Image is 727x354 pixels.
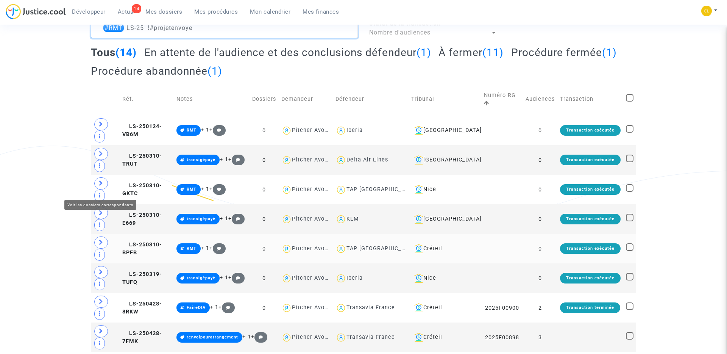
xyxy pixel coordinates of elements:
div: Pitcher Avocat [292,216,334,222]
span: transigépayé [187,276,215,280]
span: RMT [187,187,197,192]
span: LS-250310-BPFB [122,241,162,256]
span: Nombre d'audiences [369,29,431,36]
td: Dossiers [250,83,279,116]
div: Iberia [346,275,363,281]
img: icon-user.svg [281,243,292,254]
h2: Tous [91,46,137,59]
div: Créteil [411,244,479,253]
td: Défendeur [333,83,409,116]
td: 0 [250,116,279,145]
div: TAP [GEOGRAPHIC_DATA] [346,186,418,193]
div: Transaction exécutée [560,155,621,165]
img: icon-user.svg [281,332,292,343]
td: 2025F00900 [481,293,523,323]
img: icon-user.svg [281,214,292,225]
span: + [218,304,235,310]
div: KLM [346,216,359,222]
span: + 1 [201,245,209,251]
img: icon-banque.svg [414,215,423,224]
td: 0 [523,263,557,293]
div: Transaction exécutée [560,273,621,284]
img: icon-user.svg [335,155,346,166]
span: Mon calendrier [250,8,290,15]
a: Mes dossiers [139,6,188,17]
h2: Procédure fermée [511,46,617,59]
img: icon-user.svg [335,302,346,313]
span: + [228,156,245,163]
td: 0 [250,234,279,263]
div: 14 [132,4,141,13]
td: 3 [523,323,557,352]
img: icon-user.svg [335,125,346,136]
span: LS-250428-7FMK [122,330,162,345]
td: 0 [250,204,279,234]
td: 0 [250,263,279,293]
td: 0 [250,293,279,323]
span: RMT [187,246,197,251]
td: 0 [523,175,557,204]
div: Transavia France [346,304,395,311]
img: icon-user.svg [281,302,292,313]
td: 0 [523,145,557,175]
a: Mes procédures [188,6,244,17]
span: transigépayé [187,216,215,221]
span: renvoipourarrangement [187,335,238,340]
h2: En attente de l'audience et des conclusions défendeur [144,46,431,59]
span: RMT [187,128,197,133]
span: (1) [417,46,431,59]
td: Notes [174,83,250,116]
div: Transavia France [346,334,395,340]
img: icon-banque.svg [414,303,423,312]
img: f0b917ab549025eb3af43f3c4438ad5d [701,6,712,16]
div: Nice [411,185,479,194]
span: LS-250310-E669 [122,212,162,227]
div: Pitcher Avocat [292,304,334,311]
img: icon-user.svg [335,332,346,343]
td: 0 [250,175,279,204]
span: + 1 [201,127,209,133]
span: LS-250428-8RKW [122,301,162,315]
span: LS-250319-TUFQ [122,271,162,286]
td: Réf. [120,83,174,116]
div: Transaction exécutée [560,125,621,136]
td: 1 [250,323,279,352]
td: 2 [523,293,557,323]
h2: À fermer [438,46,504,59]
td: Demandeur [279,83,333,116]
td: 0 [523,234,557,263]
div: Pitcher Avocat [292,245,334,252]
div: Créteil [411,303,479,312]
div: Pitcher Avocat [292,157,334,163]
span: + 1 [220,156,228,163]
td: Tribunal [409,83,481,116]
span: (14) [115,46,137,59]
div: Transaction exécutée [560,184,621,195]
span: + [228,215,245,222]
img: icon-user.svg [335,184,346,195]
img: icon-user.svg [335,214,346,225]
span: Développeur [72,8,106,15]
td: Audiences [523,83,557,116]
span: (11) [482,46,504,59]
span: Actus [118,8,134,15]
td: 0 [250,145,279,175]
h2: Procédure abandonnée [91,64,222,78]
img: jc-logo.svg [6,4,66,19]
span: transigépayé [187,157,215,162]
img: icon-banque.svg [414,274,423,283]
div: Transaction exécutée [560,214,621,224]
img: icon-banque.svg [414,155,423,164]
span: + [209,127,226,133]
span: (1) [602,46,617,59]
div: [GEOGRAPHIC_DATA] [411,155,479,164]
span: + 1 [201,186,209,192]
div: Pitcher Avocat [292,275,334,281]
td: 0 [523,116,557,145]
a: Mes finances [296,6,345,17]
div: Transaction terminée [560,302,620,313]
div: [GEOGRAPHIC_DATA] [411,126,479,135]
span: + [228,274,245,281]
td: 0 [523,204,557,234]
span: + 1 [220,215,228,222]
